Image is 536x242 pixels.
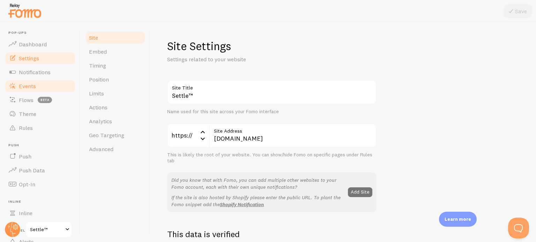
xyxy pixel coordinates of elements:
[89,132,124,139] span: Geo Targeting
[4,37,76,51] a: Dashboard
[4,177,76,191] a: Opt-In
[19,69,51,76] span: Notifications
[209,123,377,135] label: Site Address
[85,72,146,86] a: Position
[167,109,377,115] div: Name used for this site across your Fomo interface
[445,216,471,223] p: Learn more
[38,97,52,103] span: beta
[439,212,477,227] div: Learn more
[19,181,35,188] span: Opt-In
[167,80,377,92] label: Site Title
[19,41,47,48] span: Dashboard
[167,123,209,148] div: https://
[85,142,146,156] a: Advanced
[25,221,72,238] a: Settle™
[4,51,76,65] a: Settings
[4,79,76,93] a: Events
[89,34,98,41] span: Site
[85,100,146,114] a: Actions
[30,225,63,234] span: Settle™
[4,206,76,220] a: Inline
[8,200,76,204] span: Inline
[89,118,112,125] span: Analytics
[85,86,146,100] a: Limits
[4,65,76,79] a: Notifications
[89,146,113,153] span: Advanced
[89,48,107,55] span: Embed
[167,229,377,240] h2: This data is verified
[89,104,107,111] span: Actions
[85,31,146,45] a: Site
[19,96,33,103] span: Flows
[19,55,39,62] span: Settings
[167,55,335,63] p: Settings related to your website
[508,218,529,239] iframe: Help Scout Beacon - Open
[7,2,42,19] img: fomo-relay-logo-orange.svg
[89,90,104,97] span: Limits
[4,149,76,163] a: Push
[85,114,146,128] a: Analytics
[4,163,76,177] a: Push Data
[4,107,76,121] a: Theme
[8,143,76,148] span: Push
[8,31,76,35] span: Pop-ups
[85,128,146,142] a: Geo Targeting
[171,177,344,190] p: Did you know that with Fomo, you can add multiple other websites to your Fomo account, each with ...
[19,83,36,89] span: Events
[220,201,264,208] a: Shopify Notification
[4,121,76,135] a: Rules
[19,153,31,160] span: Push
[19,110,36,117] span: Theme
[19,124,33,131] span: Rules
[209,123,377,148] input: myhonestcompany.com
[171,194,344,208] p: If the site is also hosted by Shopify please enter the public URL. To plant the Fomo snippet add the
[348,187,372,197] button: Add Site
[85,45,146,58] a: Embed
[167,152,377,164] div: This is likely the root of your website. You can show/hide Fomo on specific pages under Rules tab
[89,76,109,83] span: Position
[4,93,76,107] a: Flows beta
[89,62,106,69] span: Timing
[19,210,32,217] span: Inline
[19,167,45,174] span: Push Data
[85,58,146,72] a: Timing
[167,39,377,53] h1: Site Settings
